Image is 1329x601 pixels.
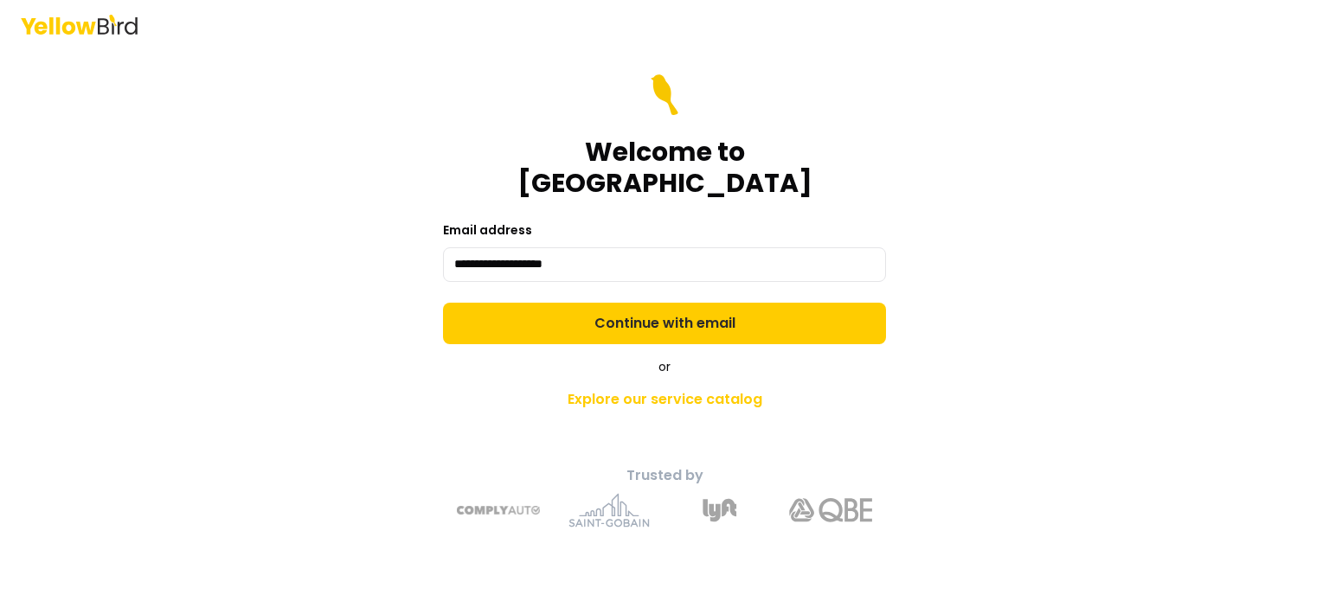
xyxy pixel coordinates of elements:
[658,358,671,375] span: or
[360,465,969,486] p: Trusted by
[443,303,886,344] button: Continue with email
[360,382,969,417] a: Explore our service catalog
[443,137,886,199] h1: Welcome to [GEOGRAPHIC_DATA]
[443,221,532,239] label: Email address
